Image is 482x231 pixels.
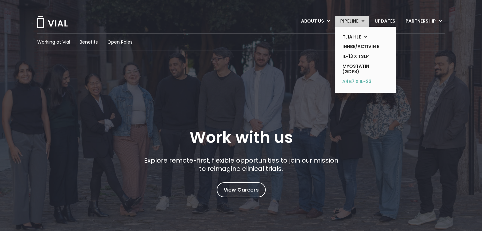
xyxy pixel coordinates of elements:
[337,42,384,52] a: INHBE/ACTIVIN E
[36,16,68,28] img: Vial Logo
[400,16,447,27] a: PARTNERSHIPMenu Toggle
[337,61,384,77] a: MYOSTATIN (GDF8)
[337,77,384,87] a: α4β7 x IL-23
[296,16,335,27] a: ABOUT USMenu Toggle
[37,39,70,45] a: Working at Vial
[337,52,384,61] a: IL-13 x TSLP
[190,128,293,147] h1: Work with us
[335,16,369,27] a: PIPELINEMenu Toggle
[224,186,259,194] span: View Careers
[80,39,98,45] a: Benefits
[337,32,384,42] a: TL1A HLEMenu Toggle
[141,156,341,173] p: Explore remote-first, flexible opportunities to join our mission to reimagine clinical trials.
[217,182,266,197] a: View Careers
[370,16,400,27] a: UPDATES
[107,39,133,45] a: Open Roles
